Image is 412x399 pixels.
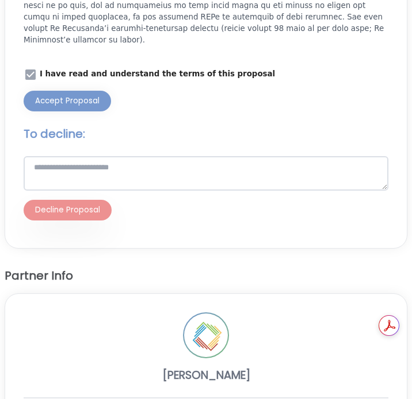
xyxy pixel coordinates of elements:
[35,95,100,107] div: Accept Proposal
[40,68,275,80] p: I have read and understand the terms of this proposal
[24,200,112,220] button: Decline Proposal
[5,267,407,284] h2: Partner Info
[24,125,388,142] h2: To decline:
[24,91,111,111] button: Accept Proposal
[35,204,100,216] div: Decline Proposal
[184,313,228,357] img: Profile
[162,367,250,383] p: [PERSON_NAME]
